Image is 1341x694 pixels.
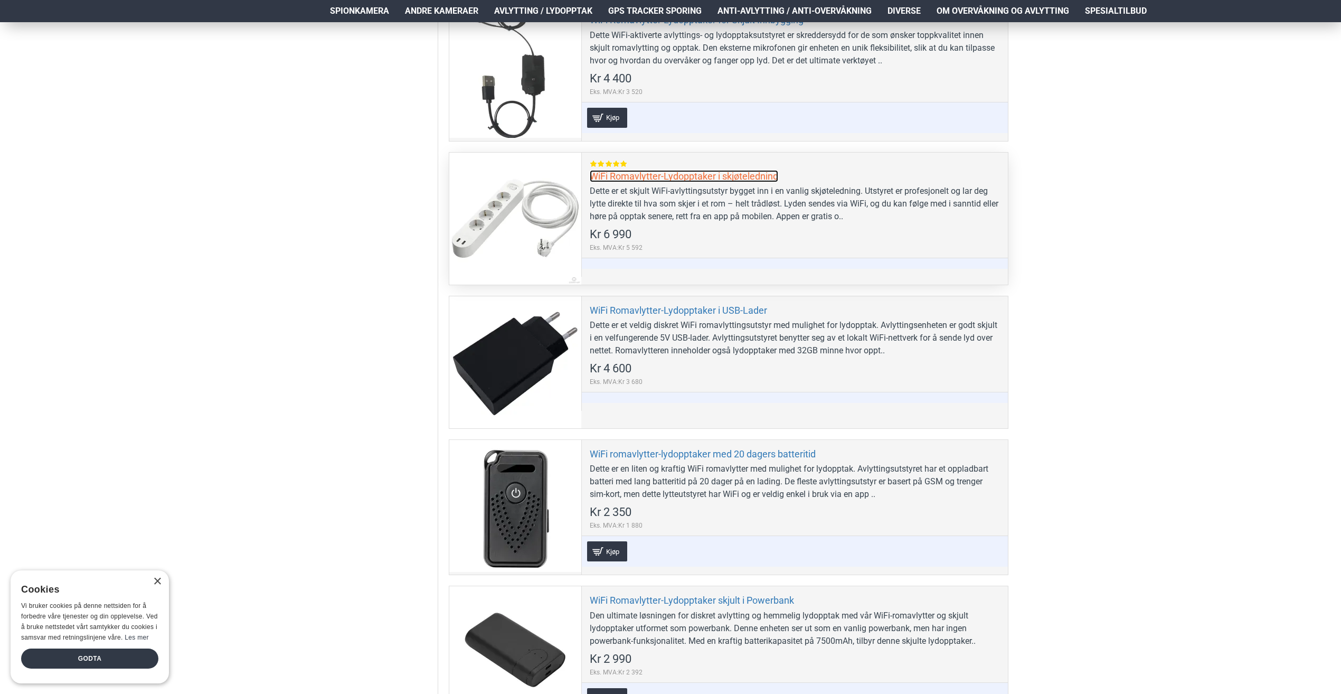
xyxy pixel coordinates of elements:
[590,377,643,387] span: Eks. MVA:Kr 3 680
[590,229,631,240] span: Kr 6 990
[603,114,622,121] span: Kjøp
[21,578,152,601] div: Cookies
[590,29,1000,67] div: Dette WiFi-aktiverte avlyttings- og lydopptaksutstyret er skreddersydd for de som ønsker toppkval...
[590,304,767,316] a: WiFi Romavlytter-Lydopptaker i USB-Lader
[590,594,794,606] a: WiFi Romavlytter-Lydopptaker skjult i Powerbank
[590,609,1000,648] div: Den ultimate løsningen for diskret avlytting og hemmelig lydopptak med vår WiFi-romavlytter og sk...
[603,548,622,555] span: Kjøp
[494,5,592,17] span: Avlytting / Lydopptak
[590,243,643,252] span: Eks. MVA:Kr 5 592
[125,634,148,641] a: Les mer, opens a new window
[590,170,778,182] a: WiFi Romavlytter-Lydopptaker i skjøteledning
[590,507,631,518] span: Kr 2 350
[153,578,161,586] div: Close
[608,5,702,17] span: GPS Tracker Sporing
[449,296,581,428] a: WiFi Romavlytter-Lydopptaker i USB-Lader WiFi Romavlytter-Lydopptaker i USB-Lader
[590,363,631,374] span: Kr 4 600
[590,668,643,677] span: Eks. MVA:Kr 2 392
[590,185,1000,223] div: Dette er et skjult WiFi-avlyttingsutstyr bygget inn i en vanlig skjøteledning. Utstyret er profes...
[21,649,158,669] div: Godta
[21,602,158,641] span: Vi bruker cookies på denne nettsiden for å forbedre våre tjenester og din opplevelse. Ved å bruke...
[590,73,631,85] span: Kr 4 400
[1085,5,1147,17] span: Spesialtilbud
[449,6,581,138] a: WiFi Romavlytter-Lydopptaker for Skjult Innbygging WiFi Romavlytter-Lydopptaker for Skjult Innbyg...
[405,5,478,17] span: Andre kameraer
[717,5,872,17] span: Anti-avlytting / Anti-overvåkning
[449,440,581,572] a: WiFi romavlytter-lydopptaker med 20 dagers batteritid WiFi romavlytter-lydopptaker med 20 dagers ...
[590,463,1000,501] div: Dette er en liten og kraftig WiFi romavlytter med mulighet for lydopptak. Avlyttingsutstyret har ...
[590,87,643,97] span: Eks. MVA:Kr 3 520
[937,5,1069,17] span: Om overvåkning og avlytting
[449,153,581,285] a: WiFi Romavlytter-Lydopptaker i skjøteledning
[590,448,816,460] a: WiFi romavlytter-lydopptaker med 20 dagers batteritid
[590,653,631,665] span: Kr 2 990
[330,5,389,17] span: Spionkamera
[887,5,921,17] span: Diverse
[590,521,643,530] span: Eks. MVA:Kr 1 880
[590,319,1000,357] div: Dette er et veldig diskret WiFi romavlyttingsutstyr med mulighet for lydopptak. Avlyttingsenheten...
